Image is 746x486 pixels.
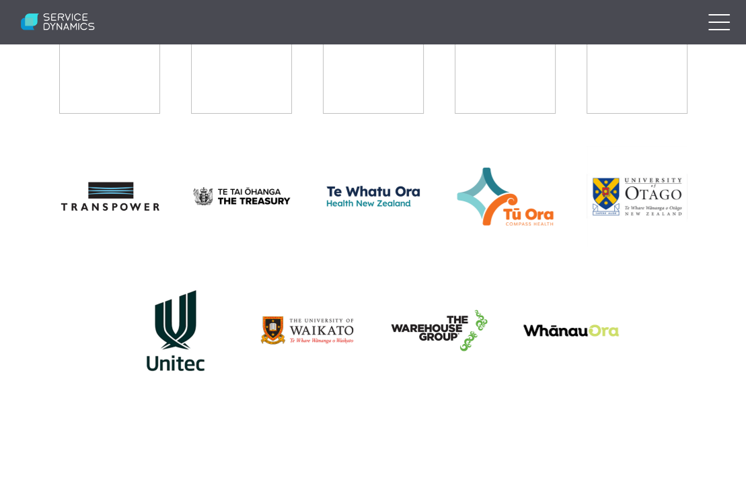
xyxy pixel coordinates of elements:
img: logo_waikato [257,280,358,381]
img: logo_t_w_o [323,146,424,247]
img: University of Otago [587,146,687,247]
img: logo_whanauOra [521,280,622,381]
img: logo_unitec [125,280,226,381]
img: logo_tu_ora [455,146,556,247]
img: logo_tower [455,13,556,114]
img: Service Dynamics Logo - White [13,5,103,40]
img: logo_sc [59,13,160,114]
img: logo_stats [191,13,292,114]
img: logo_tait [323,13,424,114]
img: logo_TT [587,13,687,114]
img: Transpower(3) [59,146,160,247]
img: logo_treasury [191,146,292,247]
img: logo_twg [389,280,490,381]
